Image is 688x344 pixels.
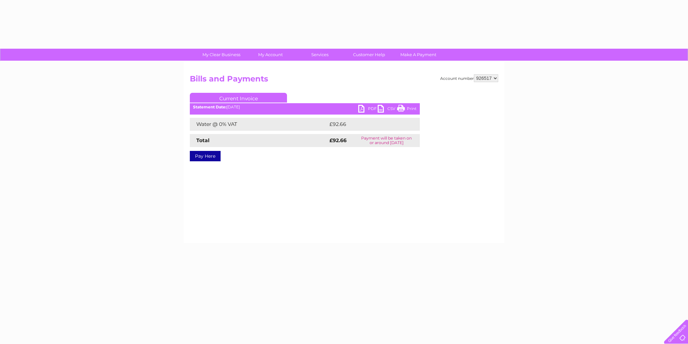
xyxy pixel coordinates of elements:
[190,93,287,103] a: Current Invoice
[342,49,396,61] a: Customer Help
[195,49,248,61] a: My Clear Business
[328,118,407,131] td: £92.66
[397,105,417,114] a: Print
[378,105,397,114] a: CSV
[190,74,498,87] h2: Bills and Payments
[196,137,210,143] strong: Total
[392,49,445,61] a: Make A Payment
[190,105,420,109] div: [DATE]
[353,134,420,147] td: Payment will be taken on or around [DATE]
[190,118,328,131] td: Water @ 0% VAT
[329,137,347,143] strong: £92.66
[293,49,347,61] a: Services
[358,105,378,114] a: PDF
[440,74,498,82] div: Account number
[193,104,226,109] b: Statement Date:
[190,151,221,161] a: Pay Here
[244,49,297,61] a: My Account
